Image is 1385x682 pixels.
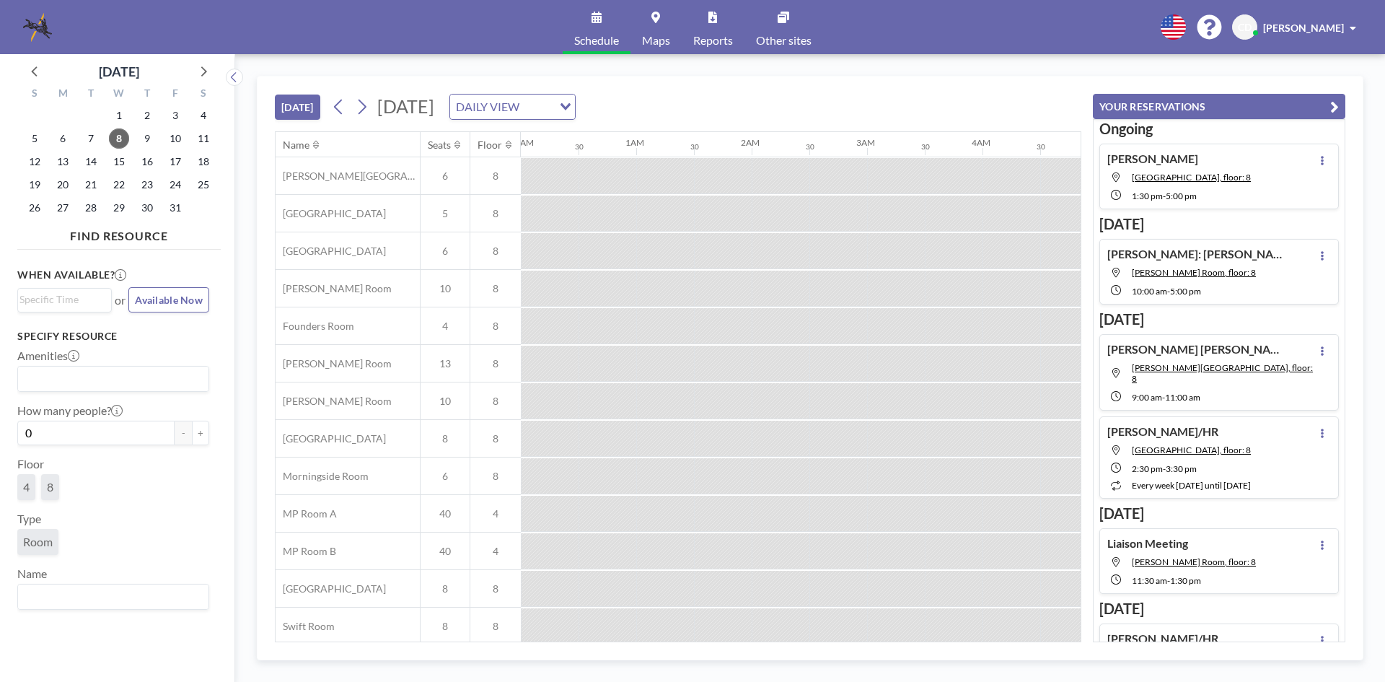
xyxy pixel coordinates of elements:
[921,142,930,152] div: 30
[1132,392,1162,403] span: 9:00 AM
[1132,463,1163,474] span: 2:30 PM
[17,403,123,418] label: How many people?
[421,620,470,633] span: 8
[276,507,337,520] span: MP Room A
[165,105,185,126] span: Friday, October 3, 2025
[524,97,551,116] input: Search for option
[421,545,470,558] span: 40
[276,245,386,258] span: [GEOGRAPHIC_DATA]
[19,292,103,307] input: Search for option
[193,105,214,126] span: Saturday, October 4, 2025
[575,142,584,152] div: 30
[470,582,521,595] span: 8
[972,137,990,148] div: 4AM
[17,349,79,363] label: Amenities
[642,35,670,46] span: Maps
[105,85,133,104] div: W
[276,432,386,445] span: [GEOGRAPHIC_DATA]
[193,128,214,149] span: Saturday, October 11, 2025
[276,620,335,633] span: Swift Room
[741,137,760,148] div: 2AM
[470,320,521,333] span: 8
[450,95,575,119] div: Search for option
[1170,286,1201,297] span: 5:00 PM
[109,105,129,126] span: Wednesday, October 1, 2025
[18,367,208,391] div: Search for option
[421,282,470,295] span: 10
[1162,392,1165,403] span: -
[17,512,41,526] label: Type
[377,95,434,117] span: [DATE]
[53,175,73,195] span: Monday, October 20, 2025
[53,152,73,172] span: Monday, October 13, 2025
[470,357,521,370] span: 8
[1167,575,1170,586] span: -
[470,245,521,258] span: 8
[165,128,185,149] span: Friday, October 10, 2025
[756,35,812,46] span: Other sites
[99,61,139,82] div: [DATE]
[470,282,521,295] span: 8
[276,170,420,183] span: [PERSON_NAME][GEOGRAPHIC_DATA]
[19,587,201,606] input: Search for option
[1099,215,1339,233] h3: [DATE]
[17,567,47,581] label: Name
[1107,424,1218,439] h4: [PERSON_NAME]/HR
[421,507,470,520] span: 40
[1132,362,1313,384] span: Ansley Room, floor: 8
[175,421,192,445] button: -
[421,582,470,595] span: 8
[165,175,185,195] span: Friday, October 24, 2025
[193,175,214,195] span: Saturday, October 25, 2025
[1132,191,1163,201] span: 1:30 PM
[25,128,45,149] span: Sunday, October 5, 2025
[18,585,208,609] div: Search for option
[1165,392,1200,403] span: 11:00 AM
[470,545,521,558] span: 4
[81,175,101,195] span: Tuesday, October 21, 2025
[421,395,470,408] span: 10
[1107,631,1218,646] h4: [PERSON_NAME]/HR
[81,198,101,218] span: Tuesday, October 28, 2025
[1263,22,1344,34] span: [PERSON_NAME]
[1107,247,1288,261] h4: [PERSON_NAME]: [PERSON_NAME] / [PERSON_NAME]
[421,470,470,483] span: 6
[137,128,157,149] span: Thursday, October 9, 2025
[133,85,161,104] div: T
[283,139,309,152] div: Name
[137,198,157,218] span: Thursday, October 30, 2025
[276,282,392,295] span: [PERSON_NAME] Room
[161,85,189,104] div: F
[470,207,521,220] span: 8
[109,198,129,218] span: Wednesday, October 29, 2025
[510,137,534,148] div: 12AM
[1132,480,1251,491] span: every week [DATE] until [DATE]
[137,152,157,172] span: Thursday, October 16, 2025
[18,289,111,310] div: Search for option
[53,198,73,218] span: Monday, October 27, 2025
[137,175,157,195] span: Thursday, October 23, 2025
[856,137,875,148] div: 3AM
[1163,191,1166,201] span: -
[690,142,699,152] div: 30
[276,320,354,333] span: Founders Room
[276,207,386,220] span: [GEOGRAPHIC_DATA]
[806,142,814,152] div: 30
[193,152,214,172] span: Saturday, October 18, 2025
[693,35,733,46] span: Reports
[81,128,101,149] span: Tuesday, October 7, 2025
[1093,94,1345,119] button: YOUR RESERVATIONS
[453,97,522,116] span: DAILY VIEW
[109,152,129,172] span: Wednesday, October 15, 2025
[1132,172,1251,183] span: Buckhead Room, floor: 8
[137,105,157,126] span: Thursday, October 2, 2025
[574,35,619,46] span: Schedule
[1132,286,1167,297] span: 10:00 AM
[1132,445,1251,455] span: West End Room, floor: 8
[192,421,209,445] button: +
[276,470,369,483] span: Morningside Room
[25,152,45,172] span: Sunday, October 12, 2025
[1099,504,1339,523] h3: [DATE]
[165,198,185,218] span: Friday, October 31, 2025
[1132,267,1256,278] span: Hiers Room, floor: 8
